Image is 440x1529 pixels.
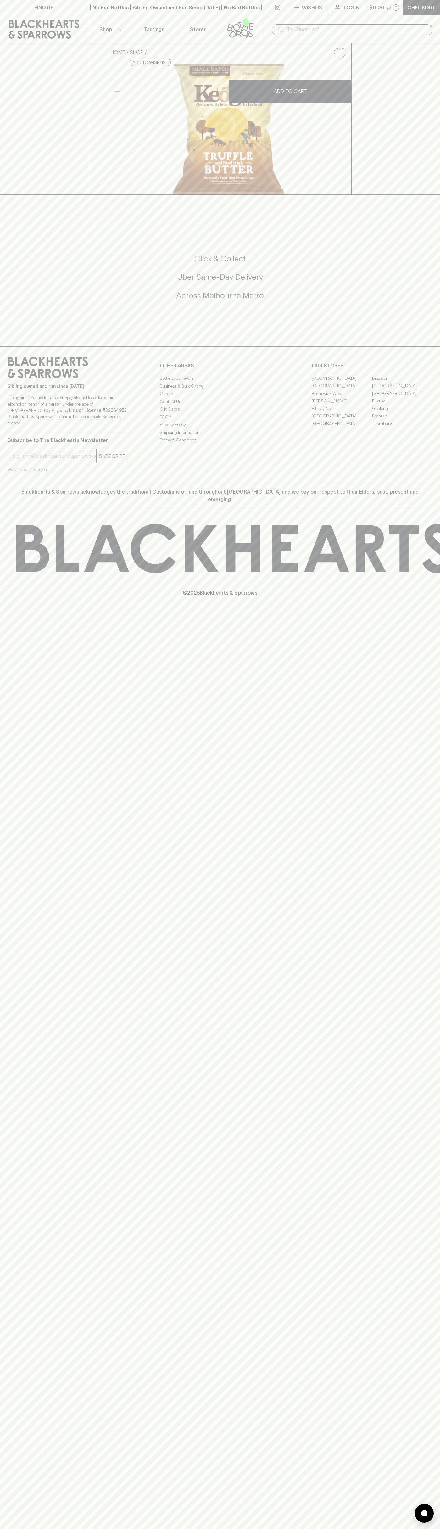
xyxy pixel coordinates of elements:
a: Brunswick West [312,389,372,397]
p: Subscribe to The Blackhearts Newsletter [8,436,128,444]
button: Shop [88,15,132,43]
a: Shipping Information [160,428,281,436]
a: [GEOGRAPHIC_DATA] [312,420,372,427]
input: e.g. jane@blackheartsandsparrows.com.au [13,451,96,461]
a: Careers [160,390,281,398]
p: It is against the law to sell or supply alcohol to, or to obtain alcohol on behalf of a person un... [8,395,128,426]
a: [GEOGRAPHIC_DATA] [312,382,372,389]
button: ADD TO CART [229,80,352,103]
p: Tastings [144,25,164,33]
p: Wishlist [302,4,326,11]
a: Terms & Conditions [160,436,281,444]
h5: Uber Same-Day Delivery [8,272,432,282]
p: OTHER AREAS [160,362,281,369]
button: Add to wishlist [331,46,349,62]
p: FIND US [34,4,54,11]
a: Contact Us [160,398,281,405]
a: Tastings [132,15,176,43]
h5: Click & Collect [8,254,432,264]
a: Thornbury [372,420,432,427]
a: SHOP [130,49,143,55]
input: Try "Pinot noir" [287,25,427,35]
p: Shop [99,25,112,33]
p: ADD TO CART [274,87,307,95]
p: Stores [190,25,206,33]
a: Geelong [372,405,432,412]
a: Business & Bulk Gifting [160,382,281,390]
p: Login [344,4,359,11]
a: HOME [111,49,125,55]
a: Stores [176,15,220,43]
a: Fitzroy North [312,405,372,412]
img: 38624.png [106,64,351,194]
h5: Across Melbourne Metro [8,290,432,301]
p: SUBSCRIBE [99,452,125,460]
a: [GEOGRAPHIC_DATA] [372,389,432,397]
strong: Liquor License #32064953 [69,408,127,413]
p: $0.00 [369,4,384,11]
a: Bottle Drop FAQ's [160,375,281,382]
a: FAQ's [160,413,281,421]
img: bubble-icon [421,1510,427,1516]
a: [GEOGRAPHIC_DATA] [372,382,432,389]
a: [GEOGRAPHIC_DATA] [312,412,372,420]
a: Braddon [372,374,432,382]
p: OUR STORES [312,362,432,369]
p: Checkout [407,4,436,11]
p: Blackhearts & Sparrows acknowledges the traditional Custodians of land throughout [GEOGRAPHIC_DAT... [12,488,428,503]
a: [PERSON_NAME] [312,397,372,405]
a: Fitzroy [372,397,432,405]
p: We will never spam you [8,467,128,473]
a: Privacy Policy [160,421,281,428]
div: Call to action block [8,228,432,334]
p: 0 [395,6,397,9]
button: Add to wishlist [130,59,171,66]
a: [GEOGRAPHIC_DATA] [312,374,372,382]
a: Gift Cards [160,406,281,413]
a: Prahran [372,412,432,420]
button: SUBSCRIBE [97,449,128,463]
p: Sibling owned and run since [DATE] [8,383,128,389]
